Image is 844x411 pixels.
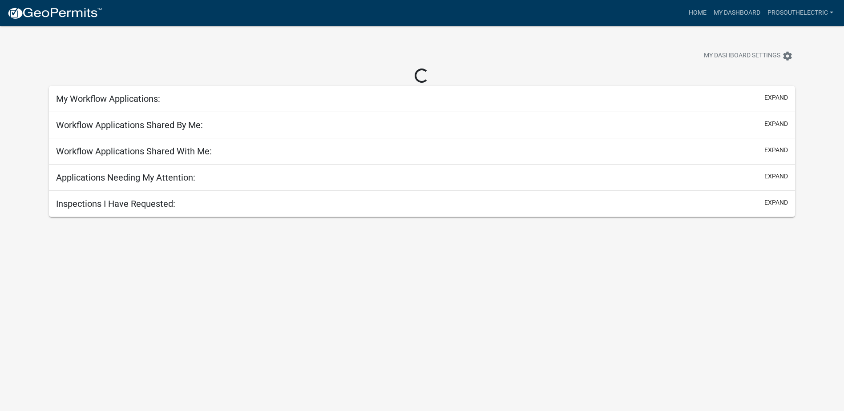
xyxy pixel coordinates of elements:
a: Prosouthelectric [764,4,837,21]
a: My Dashboard [710,4,764,21]
i: settings [782,51,793,61]
span: My Dashboard Settings [704,51,780,61]
button: expand [764,119,788,129]
h5: Inspections I Have Requested: [56,198,175,209]
h5: Applications Needing My Attention: [56,172,195,183]
a: Home [685,4,710,21]
button: expand [764,93,788,102]
button: expand [764,198,788,207]
button: My Dashboard Settingssettings [697,47,800,64]
h5: Workflow Applications Shared With Me: [56,146,212,157]
button: expand [764,172,788,181]
button: expand [764,145,788,155]
h5: My Workflow Applications: [56,93,160,104]
h5: Workflow Applications Shared By Me: [56,120,203,130]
